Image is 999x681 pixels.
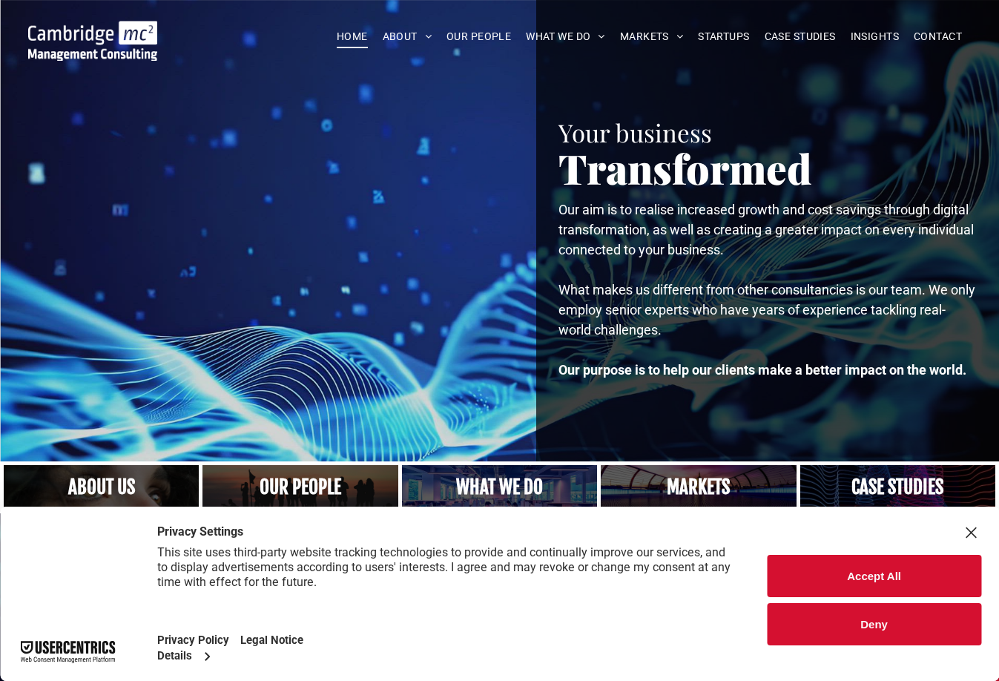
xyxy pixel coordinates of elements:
[202,465,398,510] a: A crowd in silhouette at sunset, on a rise or lookout point, digital transformation
[518,25,613,48] a: WHAT WE DO
[613,25,690,48] a: MARKETS
[757,25,843,48] a: CASE STUDIES
[558,140,812,195] span: Transformed
[800,465,995,510] a: digital infrastructure
[375,25,440,48] a: ABOUT
[4,465,199,510] a: Close up of woman's face, centered on her eyes, digital infrastructure
[558,202,974,257] span: Our aim is to realise increased growth and cost savings through digital transformation, as well a...
[558,282,975,338] span: What makes us different from other consultancies is our team. We only employ senior experts who h...
[690,25,756,48] a: STARTUPS
[402,465,597,510] a: A yoga teacher lifting his whole body off the ground in the peacock pose, digital infrastructure
[329,25,375,48] a: HOME
[843,25,906,48] a: INSIGHTS
[601,465,796,510] a: digital transformation
[439,25,518,48] a: OUR PEOPLE
[558,362,966,378] strong: Our purpose is to help our clients make a better impact on the world.
[906,25,969,48] a: CONTACT
[28,21,158,61] img: Go to Homepage
[558,116,712,148] span: Your business
[28,23,158,39] a: Your Business Transformed | Cambridge Management Consulting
